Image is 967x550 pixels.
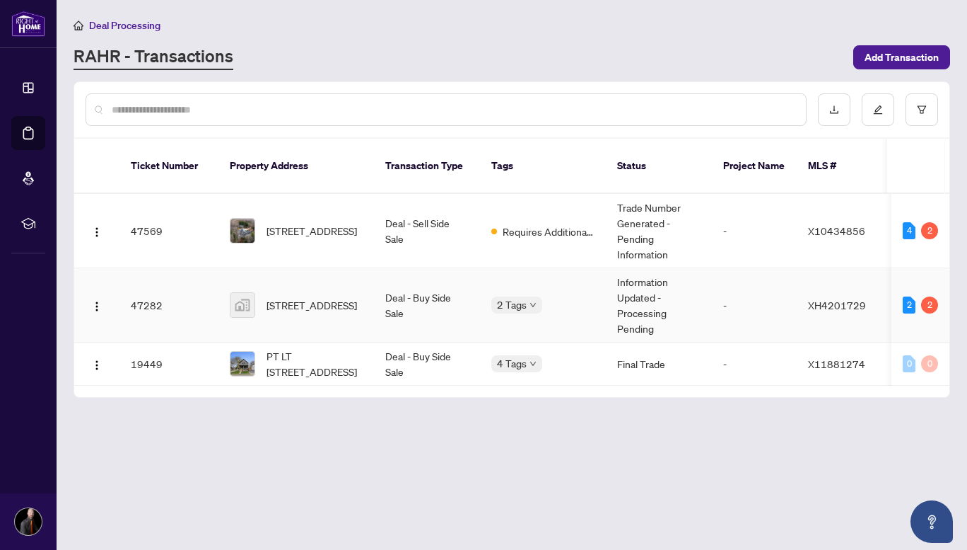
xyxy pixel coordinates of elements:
td: - [712,268,797,343]
td: Deal - Sell Side Sale [374,194,480,268]
div: 0 [903,355,915,372]
td: Information Updated - Processing Pending [606,268,712,343]
div: 4 [903,222,915,239]
button: filter [906,93,938,126]
button: Logo [86,219,108,242]
button: Logo [86,294,108,316]
span: home [74,21,83,30]
span: 4 Tags [497,355,527,372]
div: 0 [921,355,938,372]
span: X11881274 [808,357,865,370]
th: MLS # [797,139,881,194]
span: Add Transaction [865,46,939,69]
span: down [529,302,537,309]
span: PT LT [STREET_ADDRESS] [266,348,363,379]
span: 2 Tags [497,297,527,313]
img: Logo [91,301,102,312]
td: 47282 [119,268,218,343]
div: 2 [921,222,938,239]
span: X10434856 [808,224,865,237]
th: Status [606,139,712,194]
img: Logo [91,227,102,238]
th: Ticket Number [119,139,218,194]
td: - [712,343,797,386]
span: down [529,360,537,367]
button: Open asap [910,500,953,543]
a: RAHR - Transactions [74,45,233,70]
span: edit [873,105,883,115]
th: Property Address [218,139,374,194]
button: edit [862,93,894,126]
td: 47569 [119,194,218,268]
button: Add Transaction [853,45,950,69]
td: 19449 [119,343,218,386]
span: XH4201729 [808,299,866,311]
span: download [829,105,839,115]
th: Tags [480,139,606,194]
button: Logo [86,353,108,375]
img: logo [11,11,45,37]
img: Logo [91,360,102,371]
td: Deal - Buy Side Sale [374,268,480,343]
td: Deal - Buy Side Sale [374,343,480,386]
th: Transaction Type [374,139,480,194]
td: Final Trade [606,343,712,386]
th: Project Name [712,139,797,194]
img: thumbnail-img [230,219,254,243]
span: [STREET_ADDRESS] [266,297,357,313]
img: thumbnail-img [230,293,254,317]
span: [STREET_ADDRESS] [266,223,357,239]
span: Deal Processing [89,19,160,32]
img: Profile Icon [15,508,42,535]
td: - [712,194,797,268]
div: 2 [921,297,938,314]
img: thumbnail-img [230,352,254,376]
span: Requires Additional Docs [503,224,594,239]
div: 2 [903,297,915,314]
span: filter [917,105,927,115]
td: Trade Number Generated - Pending Information [606,194,712,268]
button: download [818,93,850,126]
